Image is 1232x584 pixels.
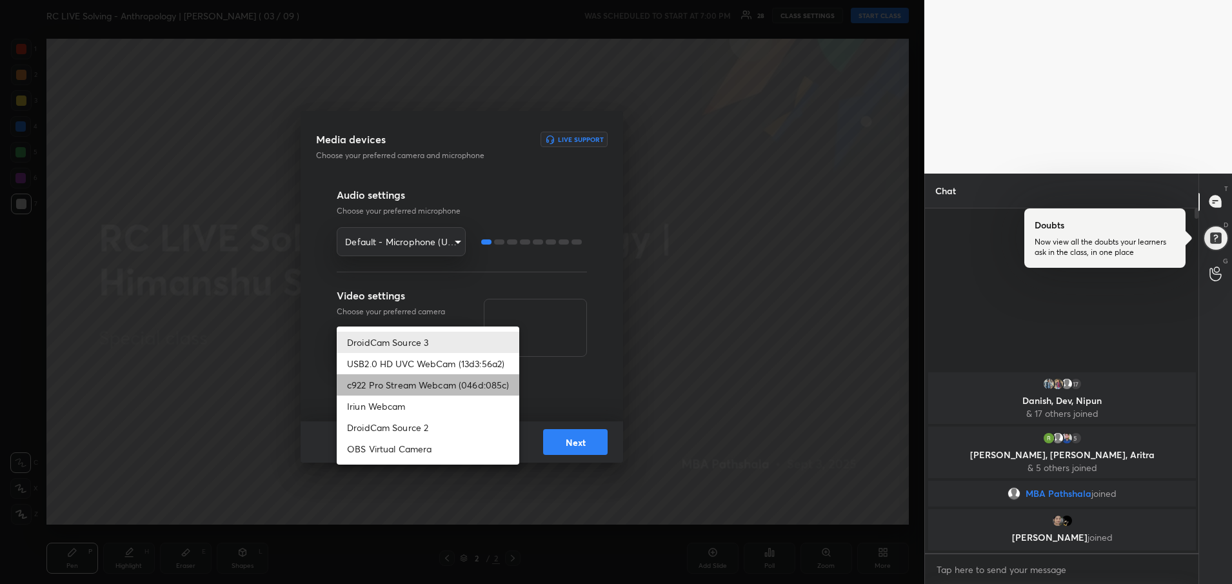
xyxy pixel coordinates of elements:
li: USB2.0 HD UVC WebCam (13d3:56a2) [337,353,519,374]
li: Iriun Webcam [337,396,519,417]
li: OBS Virtual Camera [337,438,519,459]
li: c922 Pro Stream Webcam (046d:085c) [337,374,519,396]
li: DroidCam Source 3 [337,332,519,353]
li: DroidCam Source 2 [337,417,519,438]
